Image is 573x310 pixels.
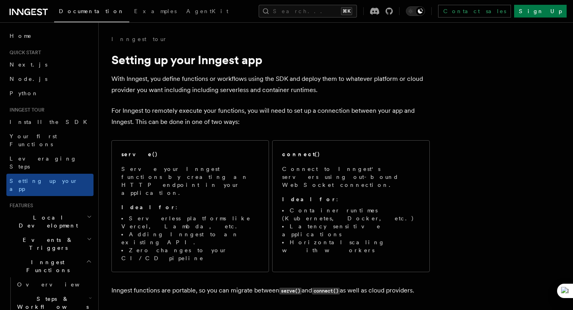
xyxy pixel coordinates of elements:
[10,32,32,40] span: Home
[6,129,94,151] a: Your first Functions
[6,258,86,274] span: Inngest Functions
[10,178,78,192] span: Setting up your app
[312,288,340,294] code: connect()
[10,133,57,147] span: Your first Functions
[6,107,45,113] span: Inngest tour
[10,90,39,96] span: Python
[181,2,233,22] a: AgentKit
[121,203,259,211] p: :
[186,8,228,14] span: AgentKit
[121,204,175,210] strong: Ideal for
[272,140,430,272] a: connect()Connect to Inngest's servers using out-bound WebSocket connection.Ideal for:Container ru...
[54,2,129,22] a: Documentation
[6,57,94,72] a: Next.js
[282,196,336,202] strong: Ideal for
[6,255,94,277] button: Inngest Functions
[282,238,420,254] li: Horizontal scaling with workers
[6,202,33,209] span: Features
[279,288,302,294] code: serve()
[134,8,177,14] span: Examples
[121,230,259,246] li: Adding Inngest to an existing API.
[514,5,567,18] a: Sign Up
[259,5,357,18] button: Search...⌘K
[6,29,94,43] a: Home
[6,115,94,129] a: Install the SDK
[121,150,158,158] h2: serve()
[6,151,94,174] a: Leveraging Steps
[59,8,125,14] span: Documentation
[10,76,47,82] span: Node.js
[6,233,94,255] button: Events & Triggers
[111,35,167,43] a: Inngest tour
[17,281,99,288] span: Overview
[111,73,430,96] p: With Inngest, you define functions or workflows using the SDK and deploy them to whatever platfor...
[6,236,87,252] span: Events & Triggers
[10,61,47,68] span: Next.js
[111,105,430,128] p: For Inngest to remotely execute your functions, you will need to set up a connection between your...
[282,206,420,222] li: Container runtimes (Kubernetes, Docker, etc.)
[121,165,259,197] p: Serve your Inngest functions by creating an HTTP endpoint in your application.
[111,140,269,272] a: serve()Serve your Inngest functions by creating an HTTP endpoint in your application.Ideal for:Se...
[282,150,320,158] h2: connect()
[341,7,352,15] kbd: ⌘K
[282,195,420,203] p: :
[6,174,94,196] a: Setting up your app
[111,285,430,296] p: Inngest functions are portable, so you can migrate between and as well as cloud providers.
[438,5,511,18] a: Contact sales
[6,86,94,100] a: Python
[111,53,430,67] h1: Setting up your Inngest app
[6,49,41,56] span: Quick start
[406,6,425,16] button: Toggle dark mode
[6,72,94,86] a: Node.js
[121,214,259,230] li: Serverless platforms like Vercel, Lambda, etc.
[10,119,92,125] span: Install the SDK
[121,246,259,262] li: Zero changes to your CI/CD pipeline
[14,277,94,292] a: Overview
[6,210,94,233] button: Local Development
[282,222,420,238] li: Latency sensitive applications
[129,2,181,22] a: Examples
[10,155,77,170] span: Leveraging Steps
[282,165,420,189] p: Connect to Inngest's servers using out-bound WebSocket connection.
[6,214,87,230] span: Local Development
